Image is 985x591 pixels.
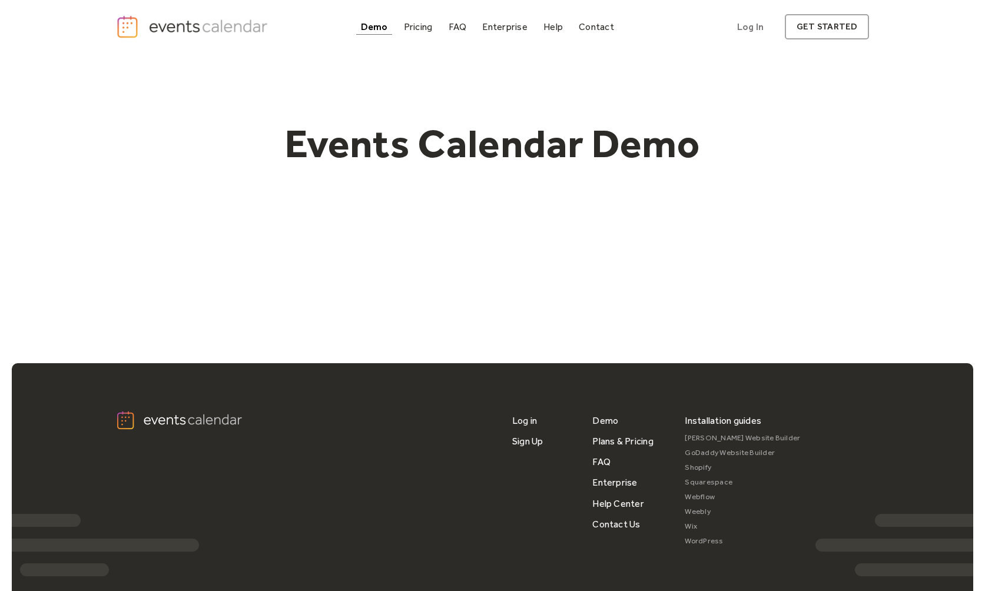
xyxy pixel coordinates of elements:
[543,24,563,30] div: Help
[725,14,775,39] a: Log In
[685,410,761,431] div: Installation guides
[685,431,800,446] a: [PERSON_NAME] Website Builder
[685,446,800,460] a: GoDaddy Website Builder
[592,451,611,472] a: FAQ
[592,493,644,514] a: Help Center
[444,19,472,35] a: FAQ
[785,14,869,39] a: get started
[539,19,568,35] a: Help
[592,410,618,431] a: Demo
[574,19,619,35] a: Contact
[116,15,271,39] a: home
[685,475,800,490] a: Squarespace
[356,19,393,35] a: Demo
[685,534,800,549] a: WordPress
[449,24,467,30] div: FAQ
[482,24,527,30] div: Enterprise
[685,504,800,519] a: Weebly
[685,460,800,475] a: Shopify
[592,514,640,534] a: Contact Us
[512,410,537,431] a: Log in
[512,431,543,451] a: Sign Up
[267,119,719,168] h1: Events Calendar Demo
[399,19,437,35] a: Pricing
[404,24,433,30] div: Pricing
[361,24,388,30] div: Demo
[592,431,654,451] a: Plans & Pricing
[685,519,800,534] a: Wix
[685,490,800,504] a: Webflow
[477,19,532,35] a: Enterprise
[592,472,637,493] a: Enterprise
[579,24,614,30] div: Contact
